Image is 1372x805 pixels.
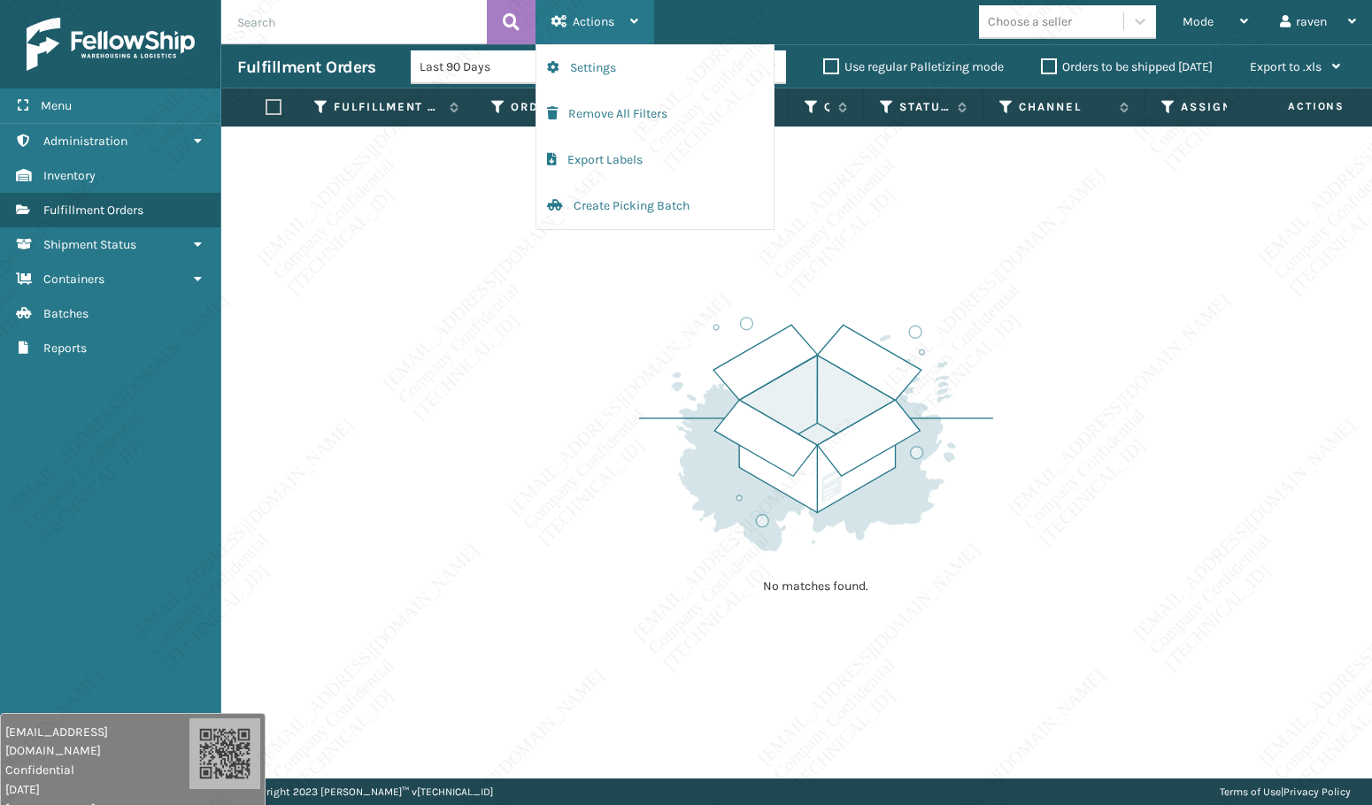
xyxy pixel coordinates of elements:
[1220,786,1281,798] a: Terms of Use
[237,57,375,78] h3: Fulfillment Orders
[988,12,1072,31] div: Choose a seller
[1220,778,1351,805] div: |
[43,134,127,149] span: Administration
[536,45,774,91] button: Settings
[536,137,774,183] button: Export Labels
[1183,14,1214,29] span: Mode
[824,99,829,115] label: Quantity
[536,91,774,137] button: Remove All Filters
[823,59,1004,74] label: Use regular Palletizing mode
[243,778,493,805] p: Copyright 2023 [PERSON_NAME]™ v [TECHNICAL_ID]
[5,723,189,760] span: [EMAIL_ADDRESS][DOMAIN_NAME]
[899,99,949,115] label: Status
[41,98,72,113] span: Menu
[511,99,620,115] label: Order Number
[43,168,96,183] span: Inventory
[1181,99,1280,115] label: Assigned Carrier Service
[420,57,557,76] div: Last 90 Days
[5,780,189,799] span: [DATE]
[43,341,87,356] span: Reports
[1250,59,1322,74] span: Export to .xls
[27,18,195,71] img: logo
[536,183,774,229] button: Create Picking Batch
[334,99,441,115] label: Fulfillment Order Id
[1232,92,1355,121] span: Actions
[43,203,143,218] span: Fulfillment Orders
[43,306,89,321] span: Batches
[43,272,104,287] span: Containers
[1283,786,1351,798] a: Privacy Policy
[1019,99,1111,115] label: Channel
[573,14,614,29] span: Actions
[43,237,136,252] span: Shipment Status
[1041,59,1213,74] label: Orders to be shipped [DATE]
[5,761,189,779] span: Confidential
